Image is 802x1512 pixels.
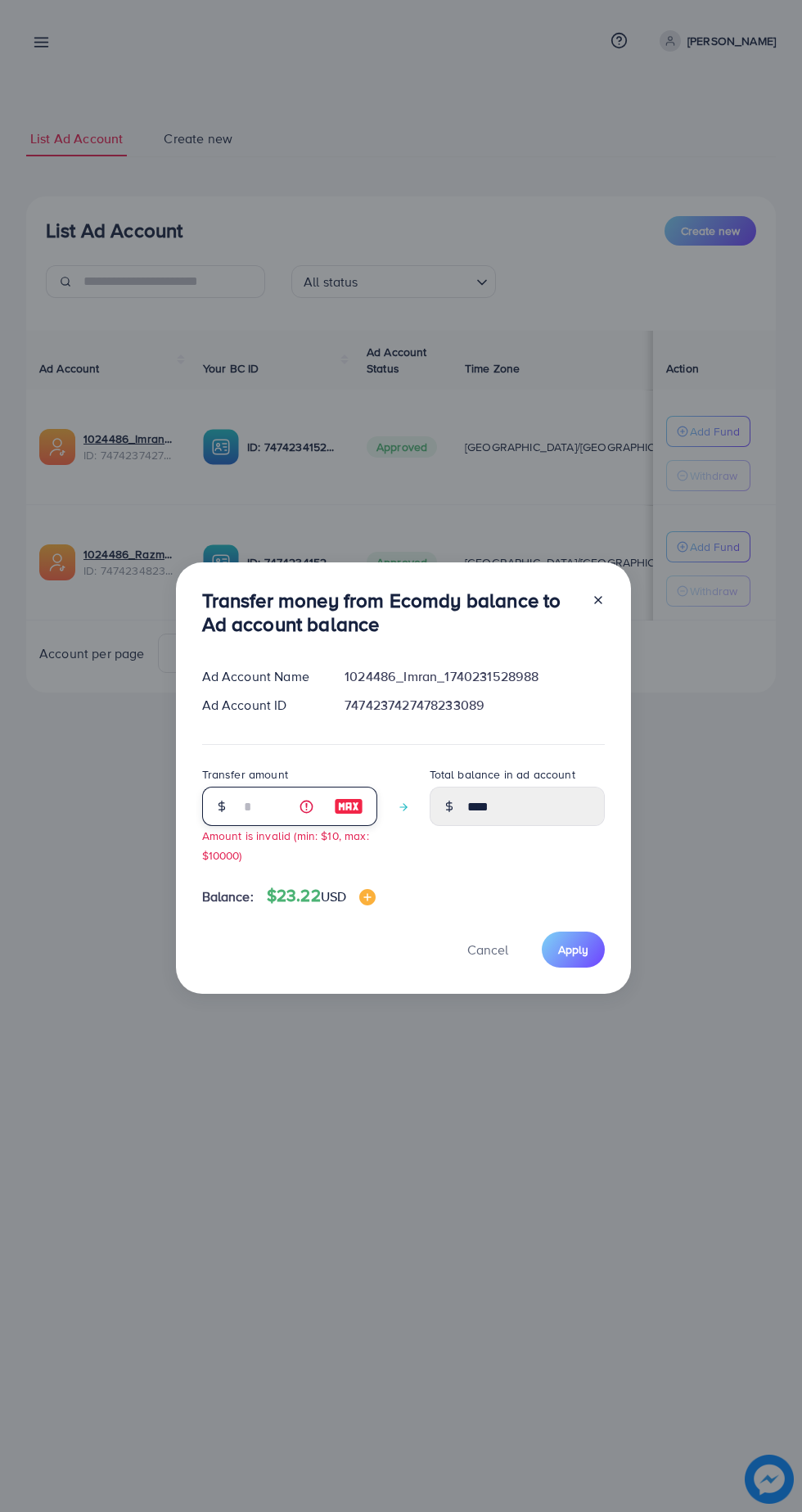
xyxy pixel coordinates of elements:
span: Cancel [467,941,508,959]
span: Apply [558,941,588,958]
div: Ad Account ID [189,696,332,715]
small: Amount is invalid (min: $10, max: $10000) [202,828,369,862]
div: Ad Account Name [189,667,332,686]
label: Transfer amount [202,766,288,783]
button: Cancel [447,932,529,967]
button: Apply [542,932,605,967]
img: image [359,889,376,905]
span: USD [321,887,346,905]
div: 7474237427478233089 [331,696,617,715]
label: Total balance in ad account [430,766,575,783]
div: 1024486_Imran_1740231528988 [331,667,617,686]
h4: $23.22 [267,886,376,906]
span: Balance: [202,887,254,906]
img: image [334,797,363,816]
h3: Transfer money from Ecomdy balance to Ad account balance [202,589,579,636]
